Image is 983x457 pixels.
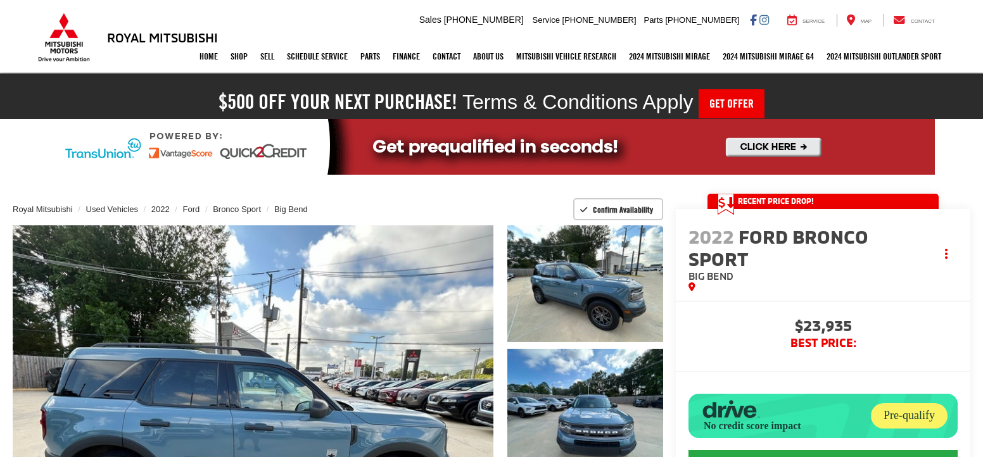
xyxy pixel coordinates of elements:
span: Service [533,15,560,25]
a: Schedule Service: Opens in a new tab [281,41,354,72]
span: BEST PRICE: [688,337,958,349]
a: Map [837,14,881,27]
h3: Royal Mitsubishi [107,30,218,44]
span: Recent Price Drop! [738,196,814,206]
a: Used Vehicles [86,204,138,214]
a: Bronco Sport [213,204,261,214]
span: $23,935 [688,318,958,337]
a: Mitsubishi Vehicle Research [510,41,623,72]
a: Home [193,41,224,72]
a: 2024 Mitsubishi Mirage G4 [716,41,820,72]
a: 2024 Mitsubishi Outlander SPORT [820,41,948,72]
a: Get Price Drop Alert Recent Price Drop! [707,194,939,209]
span: Confirm Availability [593,204,653,215]
button: Actions [935,242,958,265]
span: Big Bend [688,270,733,282]
a: Instagram: Click to visit our Instagram page [759,15,769,25]
a: Shop [224,41,254,72]
a: Ford [183,204,200,214]
span: Get Price Drop Alert [718,194,734,215]
a: About Us [467,41,510,72]
a: Service [778,14,834,27]
a: Expand Photo 1 [507,225,663,342]
a: 2022 [151,204,170,214]
span: dropdown dots [945,249,948,259]
span: Parts [644,15,663,25]
a: Finance [386,41,426,72]
a: 2024 Mitsubishi Mirage [623,41,716,72]
span: Contact [911,18,935,24]
span: Service [802,18,825,24]
span: [PHONE_NUMBER] [444,15,524,25]
a: Get Offer [699,89,764,118]
span: Map [861,18,872,24]
button: Confirm Availability [573,198,664,220]
span: [PHONE_NUMBER] [562,15,637,25]
a: Contact [884,14,944,27]
img: 2022 Ford Bronco Sport Big Bend [505,223,664,343]
a: Contact [426,41,467,72]
a: Parts: Opens in a new tab [354,41,386,72]
span: Terms & Conditions Apply [462,91,694,113]
span: 2022 [688,225,734,247]
a: Sell [254,41,281,72]
img: Mitsubishi [35,13,92,62]
a: Big Bend [274,204,308,214]
span: Sales [419,15,441,25]
a: Royal Mitsubishi [13,204,73,214]
a: Facebook: Click to visit our Facebook page [750,15,757,25]
span: [PHONE_NUMBER] [665,15,739,25]
img: Quick2Credit [48,119,935,175]
h2: $500 off your next purchase! [219,93,457,111]
span: Ford Bronco Sport [688,225,868,270]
